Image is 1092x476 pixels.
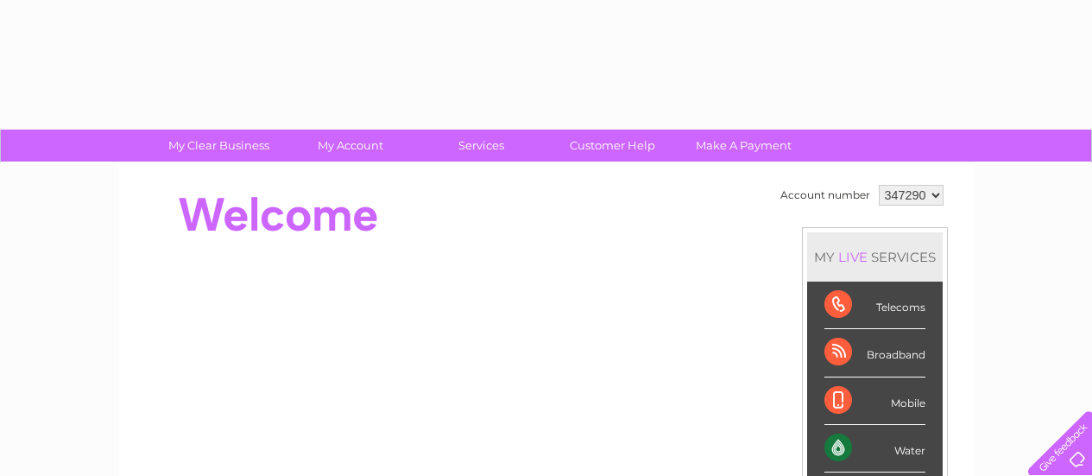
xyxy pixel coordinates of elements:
[807,232,943,282] div: MY SERVICES
[776,181,874,210] td: Account number
[279,130,421,162] a: My Account
[835,249,871,265] div: LIVE
[541,130,684,162] a: Customer Help
[824,282,925,329] div: Telecoms
[824,425,925,473] div: Water
[824,378,925,425] div: Mobile
[824,329,925,377] div: Broadband
[148,130,290,162] a: My Clear Business
[672,130,815,162] a: Make A Payment
[410,130,552,162] a: Services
